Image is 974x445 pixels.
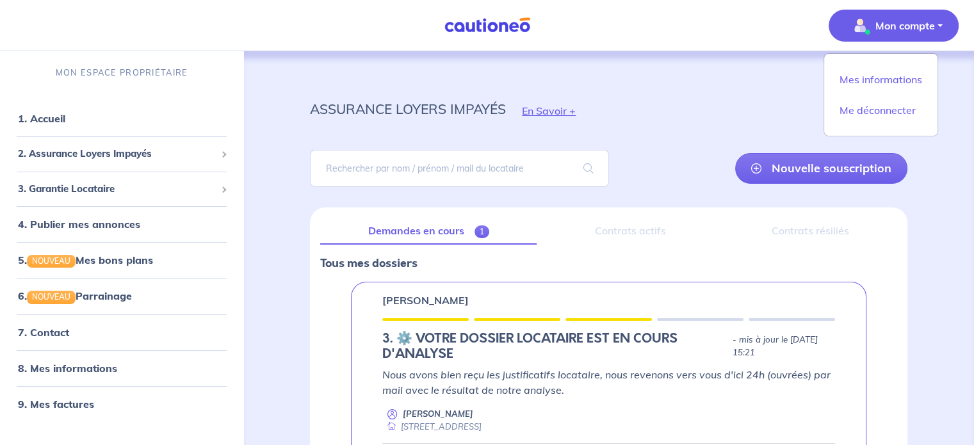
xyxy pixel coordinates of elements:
p: MON ESPACE PROPRIÉTAIRE [56,67,188,79]
p: Tous mes dossiers [320,255,897,271]
p: [PERSON_NAME] [403,408,473,420]
a: 1. Accueil [18,112,65,125]
p: [PERSON_NAME] [382,293,469,308]
a: 4. Publier mes annonces [18,218,140,231]
div: 9. Mes factures [5,391,238,417]
a: Nouvelle souscription [735,153,907,184]
a: 7. Contact [18,326,69,339]
button: illu_account_valid_menu.svgMon compte [829,10,959,42]
div: 4. Publier mes annonces [5,211,238,237]
img: Cautioneo [439,17,535,33]
div: [STREET_ADDRESS] [382,421,482,433]
div: 2. Assurance Loyers Impayés [5,142,238,166]
div: 6.NOUVEAUParrainage [5,283,238,309]
div: 7. Contact [5,320,238,345]
p: Nous avons bien reçu les justificatifs locataire, nous revenons vers vous d'ici 24h (ouvrées) par... [382,367,835,398]
a: Demandes en cours1 [320,218,537,245]
div: 1. Accueil [5,106,238,131]
a: 6.NOUVEAUParrainage [18,289,132,302]
p: - mis à jour le [DATE] 15:21 [733,334,835,359]
a: Me déconnecter [829,100,932,120]
a: 9. Mes factures [18,398,94,410]
a: 5.NOUVEAUMes bons plans [18,254,153,266]
div: state: DOCUMENTS-TO-EVALUATE, Context: NEW,CHOOSE-CERTIFICATE,ALONE,LESSOR-DOCUMENTS [382,331,835,362]
p: assurance loyers impayés [310,97,506,120]
h5: 3.︎ ⚙️ VOTRE DOSSIER LOCATAIRE EST EN COURS D'ANALYSE [382,331,727,362]
span: 2. Assurance Loyers Impayés [18,147,216,161]
span: search [568,150,609,186]
div: 5.NOUVEAUMes bons plans [5,247,238,273]
a: Mes informations [829,69,932,90]
div: 3. Garantie Locataire [5,177,238,202]
p: Mon compte [875,18,935,33]
span: 3. Garantie Locataire [18,182,216,197]
div: illu_account_valid_menu.svgMon compte [824,53,938,136]
input: Rechercher par nom / prénom / mail du locataire [310,150,608,187]
img: illu_account_valid_menu.svg [850,15,870,36]
span: 1 [475,225,489,238]
div: 8. Mes informations [5,355,238,381]
a: 8. Mes informations [18,362,117,375]
button: En Savoir + [506,92,592,129]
